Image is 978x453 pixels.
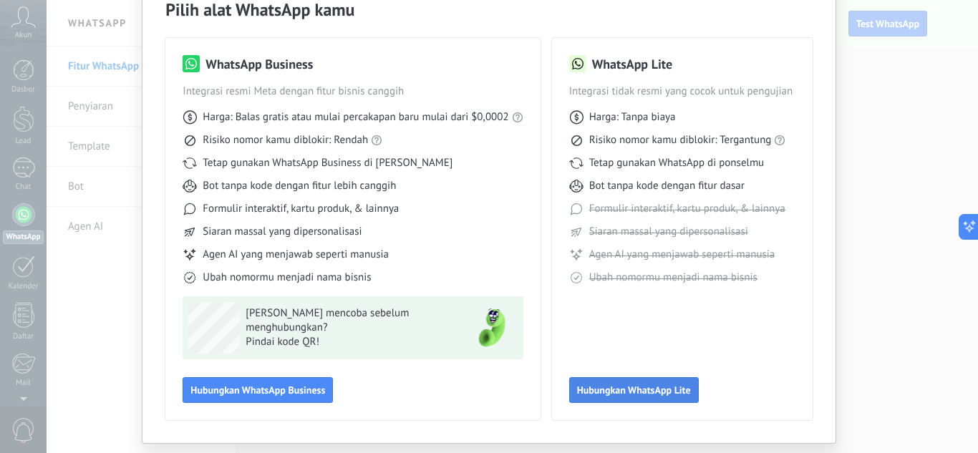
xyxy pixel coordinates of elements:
span: Tetap gunakan WhatsApp Business di [PERSON_NAME] [203,156,452,170]
span: Harga: Balas gratis atau mulai percakapan baru mulai dari $0,0002 [203,110,508,125]
span: Pindai kode QR! [246,335,455,349]
span: Integrasi resmi Meta dengan fitur bisnis canggih [183,84,523,99]
span: Integrasi tidak resmi yang cocok untuk pengujian [569,84,795,99]
span: Hubungkan WhatsApp Business [190,385,325,395]
span: Agen AI yang menjawab seperti manusia [589,248,775,262]
span: [PERSON_NAME] mencoba sebelum menghubungkan? [246,306,455,335]
span: Formulir interaktif, kartu produk, & lainnya [203,202,399,216]
span: Hubungkan WhatsApp Lite [577,385,691,395]
span: Siaran massal yang dipersonalisasi [203,225,362,239]
span: Agen AI yang menjawab seperti manusia [203,248,389,262]
span: Tetap gunakan WhatsApp di ponselmu [589,156,765,170]
button: Hubungkan WhatsApp Lite [569,377,699,403]
span: Risiko nomor kamu diblokir: Tergantung [589,133,772,147]
span: Formulir interaktif, kartu produk, & lainnya [589,202,785,216]
span: Siaran massal yang dipersonalisasi [589,225,748,239]
button: Hubungkan WhatsApp Business [183,377,333,403]
span: Bot tanpa kode dengan fitur lebih canggih [203,179,396,193]
h3: WhatsApp Business [205,55,313,73]
h3: WhatsApp Lite [592,55,672,73]
span: Risiko nomor kamu diblokir: Rendah [203,133,368,147]
span: Bot tanpa kode dengan fitur dasar [589,179,745,193]
span: Ubah nomormu menjadi nama bisnis [589,271,757,285]
span: Ubah nomormu menjadi nama bisnis [203,271,371,285]
img: green-phone.png [466,302,518,354]
span: Harga: Tanpa biaya [589,110,676,125]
